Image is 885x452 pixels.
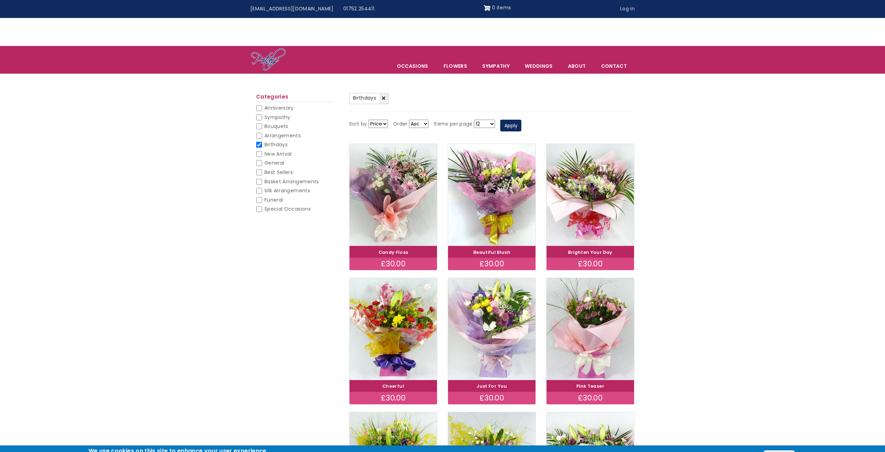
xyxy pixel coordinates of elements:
[448,278,535,380] img: Just For You
[264,159,284,166] span: General
[264,178,319,185] span: Basket Arrangements
[350,144,437,246] img: Candy Floss
[264,132,301,139] span: Arrangements
[390,59,436,73] span: Occasions
[448,392,535,404] div: £30.00
[251,48,286,72] img: Home
[436,59,474,73] a: Flowers
[484,2,491,13] img: Shopping cart
[568,249,612,255] a: Brighten Your Day
[264,141,288,148] span: Birthdays
[594,59,634,73] a: Contact
[576,383,604,389] a: Pink Teaser
[547,144,634,246] img: Brighten Your Day
[476,383,507,389] a: Just For You
[350,392,437,404] div: £30.00
[379,249,408,255] a: Candy Floss
[492,4,511,11] span: 0 items
[473,249,510,255] a: Beautiful Blush
[264,123,288,130] span: Bouquets
[434,120,473,128] label: Items per page
[518,59,560,73] span: Weddings
[350,278,437,380] img: Cheerful
[338,2,379,16] a: 01752 254411
[264,196,283,203] span: Funeral
[264,114,290,121] span: Sympathy
[353,94,376,101] span: Birthdays
[349,93,389,104] a: Birthdays
[382,383,404,389] a: Cheerful
[393,120,408,128] label: Order
[264,169,293,176] span: Best Sellers
[264,205,311,212] span: Special Occasions
[256,94,333,102] h2: Categories
[561,59,593,73] a: About
[475,59,517,73] a: Sympathy
[264,104,294,111] span: Anniversary
[547,258,634,270] div: £30.00
[547,278,634,380] img: Pink Teaser
[264,150,292,157] span: New Arrival
[350,258,437,270] div: £30.00
[448,258,535,270] div: £30.00
[500,120,521,131] button: Apply
[245,2,338,16] a: [EMAIL_ADDRESS][DOMAIN_NAME]
[615,2,640,16] a: Log in
[264,187,310,194] span: Silk Arrangements
[349,120,367,128] label: Sort by
[547,392,634,404] div: £30.00
[484,2,511,13] a: Shopping cart 0 items
[448,144,535,246] img: Beautiful Blush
